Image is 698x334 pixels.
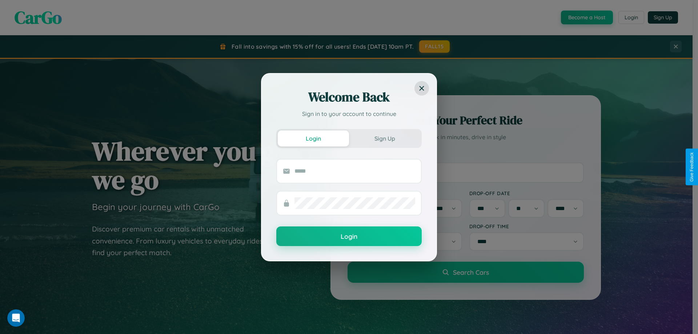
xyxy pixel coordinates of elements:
[276,88,422,106] h2: Welcome Back
[278,130,349,146] button: Login
[276,226,422,246] button: Login
[689,152,694,182] div: Give Feedback
[7,309,25,327] iframe: Intercom live chat
[349,130,420,146] button: Sign Up
[276,109,422,118] p: Sign in to your account to continue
